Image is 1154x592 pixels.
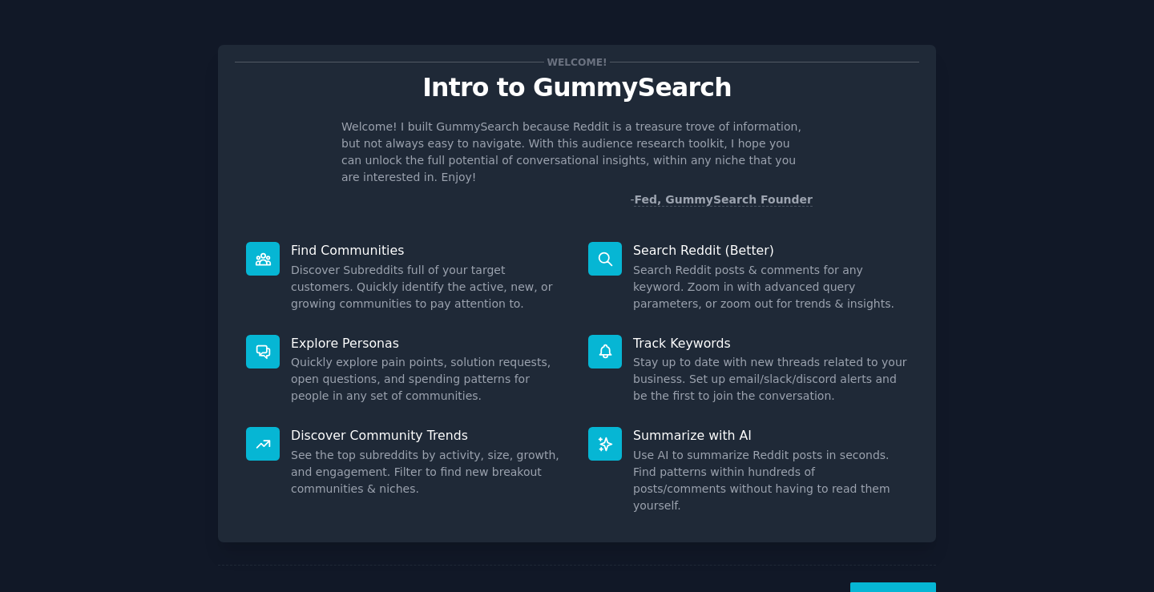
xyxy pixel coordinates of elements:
[633,335,908,352] p: Track Keywords
[634,193,813,207] a: Fed, GummySearch Founder
[291,427,566,444] p: Discover Community Trends
[291,262,566,312] dd: Discover Subreddits full of your target customers. Quickly identify the active, new, or growing c...
[291,354,566,405] dd: Quickly explore pain points, solution requests, open questions, and spending patterns for people ...
[291,447,566,497] dd: See the top subreddits by activity, size, growth, and engagement. Filter to find new breakout com...
[235,74,919,102] p: Intro to GummySearch
[633,447,908,514] dd: Use AI to summarize Reddit posts in seconds. Find patterns within hundreds of posts/comments with...
[633,262,908,312] dd: Search Reddit posts & comments for any keyword. Zoom in with advanced query parameters, or zoom o...
[630,191,813,208] div: -
[341,119,813,186] p: Welcome! I built GummySearch because Reddit is a treasure trove of information, but not always ea...
[633,354,908,405] dd: Stay up to date with new threads related to your business. Set up email/slack/discord alerts and ...
[633,427,908,444] p: Summarize with AI
[291,335,566,352] p: Explore Personas
[544,54,610,70] span: Welcome!
[291,242,566,259] p: Find Communities
[633,242,908,259] p: Search Reddit (Better)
